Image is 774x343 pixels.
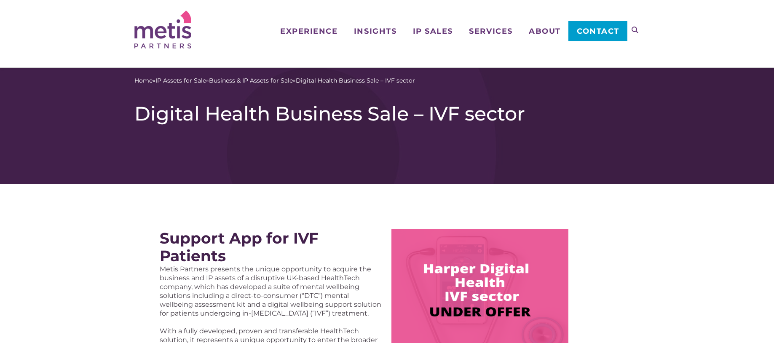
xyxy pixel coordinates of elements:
[568,21,627,41] a: Contact
[354,27,396,35] span: Insights
[529,27,561,35] span: About
[577,27,619,35] span: Contact
[155,76,206,85] a: IP Assets for Sale
[280,27,337,35] span: Experience
[134,76,415,85] span: » » »
[160,265,383,318] p: Metis Partners presents the unique opportunity to acquire the business and IP assets of a disrupt...
[209,76,293,85] a: Business & IP Assets for Sale
[413,27,453,35] span: IP Sales
[160,229,319,265] strong: Support App for IVF Patients
[134,11,191,48] img: Metis Partners
[134,76,153,85] a: Home
[296,76,415,85] span: Digital Health Business Sale – IVF sector
[469,27,512,35] span: Services
[134,102,640,126] h1: Digital Health Business Sale – IVF sector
